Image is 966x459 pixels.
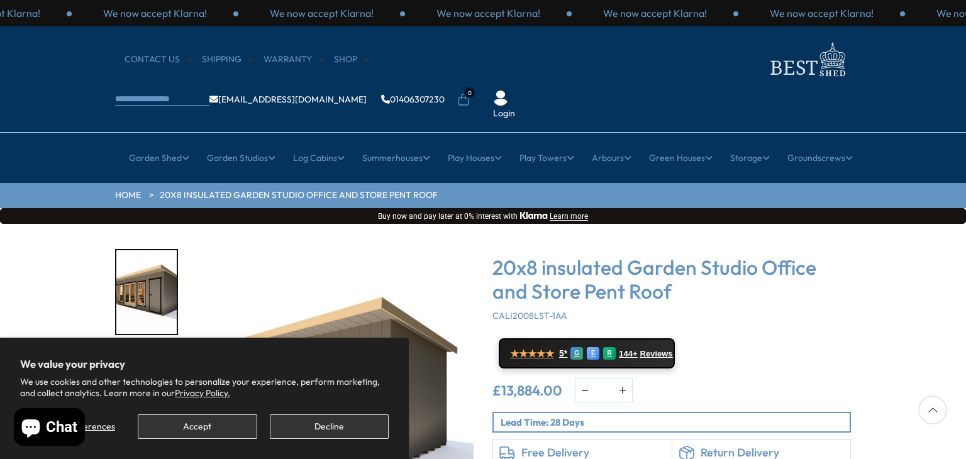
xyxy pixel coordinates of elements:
[603,347,616,360] div: R
[492,255,851,304] h3: 20x8 insulated Garden Studio Office and Store Pent Roof
[592,142,631,174] a: Arbours
[334,53,370,66] a: Shop
[493,91,508,106] img: User Icon
[264,53,325,66] a: Warranty
[738,6,905,20] div: 1 / 3
[649,142,713,174] a: Green Houses
[115,189,141,202] a: HOME
[730,142,770,174] a: Storage
[115,249,178,335] div: 1 / 8
[129,142,189,174] a: Garden Shed
[10,408,89,449] inbox-online-store-chat: Shopify online store chat
[125,53,192,66] a: CONTACT US
[464,87,475,98] span: 0
[603,6,707,20] p: We now accept Klarna!
[405,6,572,20] div: 2 / 3
[138,414,257,439] button: Accept
[570,347,583,360] div: G
[510,348,554,360] span: ★★★★★
[519,142,574,174] a: Play Towers
[493,108,515,120] a: Login
[763,39,851,80] img: logo
[270,414,389,439] button: Decline
[457,94,470,106] a: 0
[362,142,430,174] a: Summerhouses
[72,6,238,20] div: 3 / 3
[20,376,389,399] p: We use cookies and other technologies to personalize your experience, perform marketing, and coll...
[770,6,874,20] p: We now accept Klarna!
[270,6,374,20] p: We now accept Klarna!
[619,349,637,359] span: 144+
[436,6,540,20] p: We now accept Klarna!
[492,310,567,321] span: CALI2008LST-1AA
[499,338,675,368] a: ★★★★★ 5* G E R 144+ Reviews
[501,416,850,429] p: Lead Time: 28 Days
[448,142,502,174] a: Play Houses
[20,358,389,370] h2: We value your privacy
[293,142,345,174] a: Log Cabins
[103,6,207,20] p: We now accept Klarna!
[381,95,445,104] a: 01406307230
[175,387,230,399] a: Privacy Policy.
[492,384,562,397] ins: £13,884.00
[160,189,438,202] a: 20x8 insulated Garden Studio Office and Store Pent Roof
[116,250,177,334] img: CaliStorageRH20x8_6a129497-c0d7-4ad0-a0b1-d4c3bd902bf5_200x200.jpg
[209,95,367,104] a: [EMAIL_ADDRESS][DOMAIN_NAME]
[202,53,254,66] a: Shipping
[640,349,673,359] span: Reviews
[207,142,275,174] a: Garden Studios
[587,347,599,360] div: E
[787,142,853,174] a: Groundscrews
[238,6,405,20] div: 1 / 3
[572,6,738,20] div: 3 / 3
